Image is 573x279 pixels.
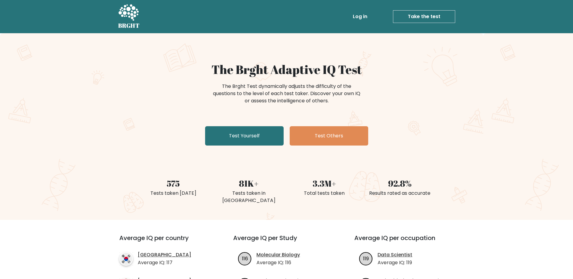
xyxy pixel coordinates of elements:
[290,126,368,146] a: Test Others
[256,251,300,258] a: Molecular Biology
[256,259,300,266] p: Average IQ: 116
[350,11,370,23] a: Log in
[233,234,340,249] h3: Average IQ per Study
[215,177,283,190] div: 81K+
[139,62,434,77] h1: The Brght Adaptive IQ Test
[242,255,248,262] text: 116
[378,259,412,266] p: Average IQ: 119
[354,234,461,249] h3: Average IQ per occupation
[118,22,140,29] h5: BRGHT
[393,10,455,23] a: Take the test
[138,251,191,258] a: [GEOGRAPHIC_DATA]
[118,2,140,31] a: BRGHT
[290,190,359,197] div: Total tests taken
[119,252,133,266] img: country
[378,251,412,258] a: Data Scientist
[205,126,284,146] a: Test Yourself
[215,190,283,204] div: Tests taken in [GEOGRAPHIC_DATA]
[363,255,369,262] text: 119
[211,83,362,104] div: The Brght Test dynamically adjusts the difficulty of the questions to the level of each test take...
[138,259,191,266] p: Average IQ: 117
[139,177,208,190] div: 575
[119,234,211,249] h3: Average IQ per country
[366,190,434,197] div: Results rated as accurate
[366,177,434,190] div: 92.8%
[139,190,208,197] div: Tests taken [DATE]
[290,177,359,190] div: 3.3M+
